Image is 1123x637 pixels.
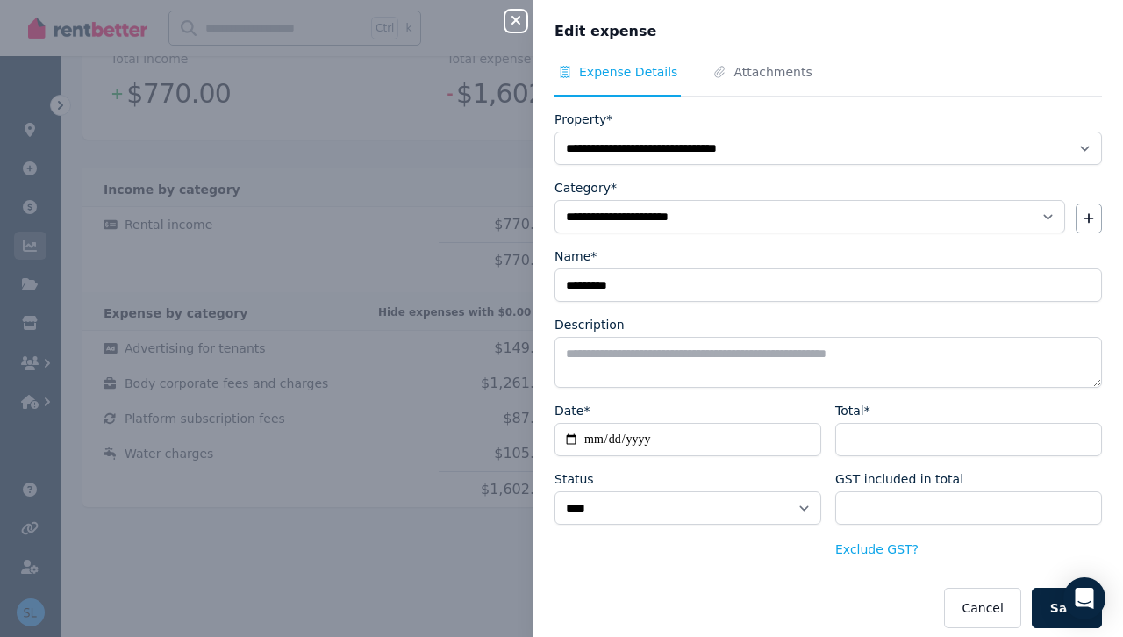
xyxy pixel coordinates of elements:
label: Property* [554,111,612,128]
button: Save [1032,588,1102,628]
span: Edit expense [554,21,656,42]
span: Expense Details [579,63,677,81]
label: Total* [835,402,870,419]
label: Name* [554,247,597,265]
label: Description [554,316,625,333]
button: Cancel [944,588,1020,628]
nav: Tabs [554,63,1102,97]
label: Date* [554,402,590,419]
label: Category* [554,179,617,197]
span: Attachments [733,63,812,81]
button: Exclude GST? [835,540,919,558]
div: Open Intercom Messenger [1063,577,1105,619]
label: GST included in total [835,470,963,488]
label: Status [554,470,594,488]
